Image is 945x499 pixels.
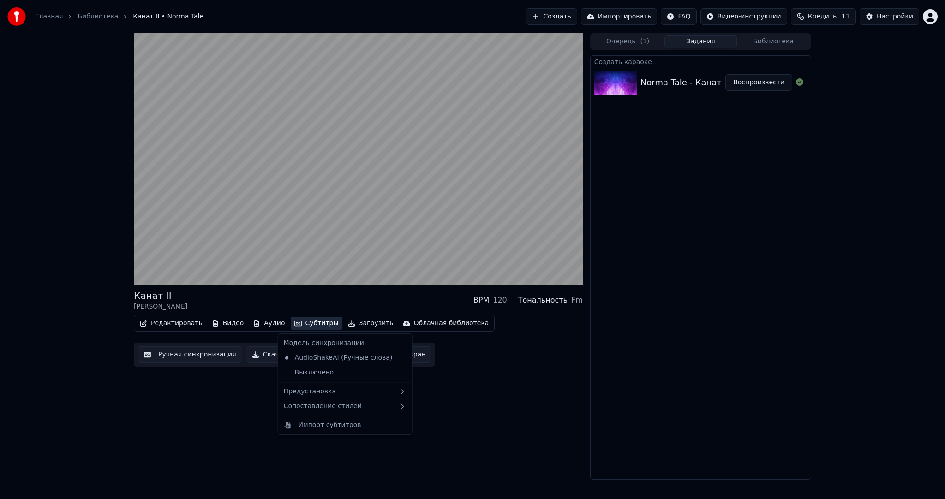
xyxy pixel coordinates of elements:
div: Настройки [877,12,913,21]
button: Импортировать [581,8,658,25]
img: youka [7,7,26,26]
button: Задания [664,35,737,48]
div: Выключено [280,365,410,380]
button: Ручная синхронизация [138,346,242,363]
button: Субтитры [291,317,342,330]
button: Видео [208,317,248,330]
button: Аудио [249,317,288,330]
button: Библиотека [737,35,810,48]
a: Главная [35,12,63,21]
button: Настройки [860,8,919,25]
div: Канат II [134,289,187,302]
div: Импорт субтитров [299,421,361,430]
div: Norma Tale - Канат II [640,76,729,89]
div: Модель синхронизации [280,336,410,350]
nav: breadcrumb [35,12,203,21]
div: Создать караоке [591,56,811,67]
span: Канат II • Norma Tale [133,12,203,21]
div: Предустановка [280,384,410,399]
button: Кредиты11 [791,8,856,25]
div: Fm [571,295,583,306]
button: Воспроизвести [725,74,792,91]
div: AudioShakeAI (Ручные слова) [280,350,396,365]
span: ( 1 ) [640,37,649,46]
span: 11 [842,12,850,21]
div: BPM [473,295,489,306]
button: Создать [526,8,577,25]
button: FAQ [661,8,696,25]
button: Редактировать [136,317,206,330]
span: Кредиты [808,12,838,21]
div: Тональность [518,295,568,306]
div: 120 [493,295,507,306]
div: [PERSON_NAME] [134,302,187,311]
a: Библиотека [78,12,118,21]
button: Скачать видео [246,346,319,363]
button: Очередь [592,35,664,48]
button: Видео-инструкции [700,8,787,25]
div: Сопоставление стилей [280,399,410,414]
div: Облачная библиотека [414,319,489,328]
button: Загрузить [344,317,397,330]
